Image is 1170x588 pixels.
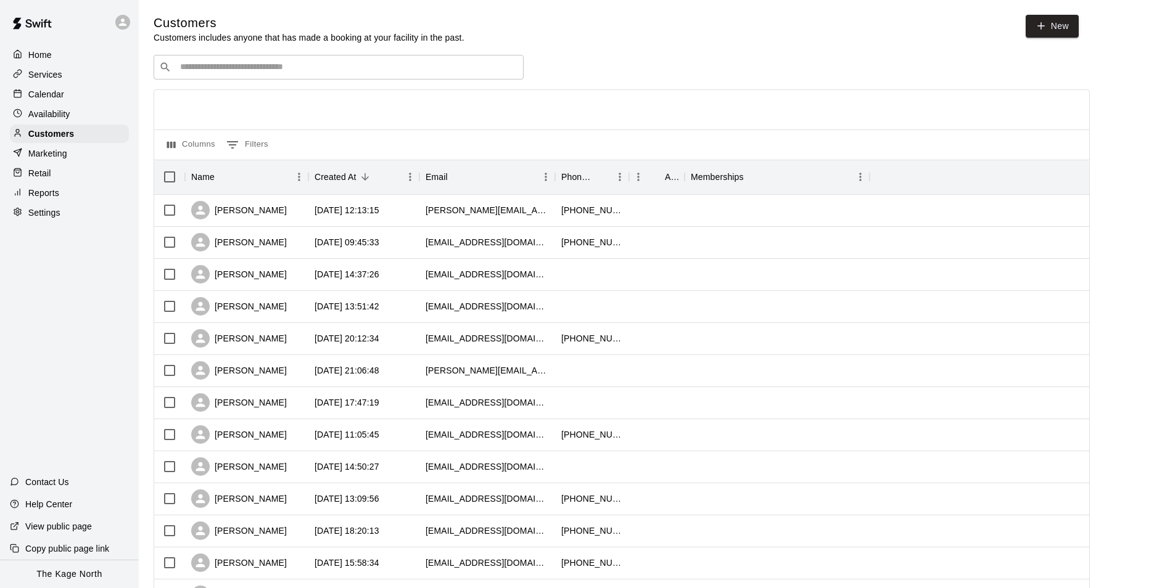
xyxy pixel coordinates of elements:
button: Sort [593,168,611,186]
div: krazyskiier@hotmail.com [426,332,549,345]
div: [PERSON_NAME] [191,521,287,540]
div: bemister_cecile@hotmail.com [426,492,549,505]
button: Menu [401,168,419,186]
div: 2025-09-11 14:37:26 [315,268,379,280]
a: Reports [10,184,129,202]
div: [PERSON_NAME] [191,393,287,412]
p: Help Center [25,498,72,510]
div: 2025-09-12 12:13:15 [315,204,379,216]
div: 2025-05-24 18:20:13 [315,525,379,537]
div: 2025-09-08 13:09:56 [315,492,379,505]
div: +14168734618 [561,428,623,441]
div: 2025-09-11 13:51:42 [315,300,379,312]
div: [PERSON_NAME] [191,553,287,572]
div: Phone Number [561,160,593,194]
div: 2025-09-12 09:45:33 [315,236,379,248]
div: +17057182977 [561,525,623,537]
div: thehewgill@gmail.com [426,300,549,312]
p: The Kage North [36,568,102,581]
div: [PERSON_NAME] [191,233,287,251]
p: Reports [28,187,59,199]
button: Menu [290,168,308,186]
div: 2025-09-08 14:50:27 [315,460,379,473]
div: Age [665,160,678,194]
button: Sort [648,168,665,186]
div: Customers [10,125,129,143]
div: Memberships [685,160,870,194]
button: Menu [851,168,870,186]
p: Home [28,49,52,61]
button: Menu [537,168,555,186]
button: Show filters [223,135,271,155]
div: [PERSON_NAME] [191,361,287,380]
p: Settings [28,206,60,219]
div: 2025-09-09 11:05:45 [315,428,379,441]
button: Sort [215,168,232,186]
div: 2025-05-08 15:58:34 [315,557,379,569]
div: [PERSON_NAME] [191,265,287,284]
p: Customers [28,128,74,140]
div: matthewchristie@rogers.com [426,204,549,216]
div: Name [191,160,215,194]
div: 2025-09-10 20:12:34 [315,332,379,345]
button: Sort [744,168,761,186]
div: stephensonremax@gmail.com [426,396,549,409]
div: [PERSON_NAME] [191,457,287,476]
div: +17055005432 [561,332,623,345]
button: Sort [448,168,465,186]
div: brettcaswellmusic@gmail.com [426,557,549,569]
div: Created At [315,160,356,194]
div: [PERSON_NAME] [191,297,287,316]
div: [PERSON_NAME] [191,329,287,348]
p: Customers includes anyone that has made a booking at your facility in the past. [154,31,464,44]
a: Marketing [10,144,129,163]
div: +17053052100 [561,204,623,216]
p: Copy public page link [25,542,109,555]
p: Services [28,68,62,81]
button: Menu [629,168,648,186]
a: Settings [10,203,129,222]
div: +17053092738 [561,557,623,569]
div: 2025-09-09 21:06:48 [315,364,379,377]
div: brittobaker@gmail.com [426,268,549,280]
div: Calendar [10,85,129,104]
div: +19057581676 [561,492,623,505]
div: Search customers by name or email [154,55,524,80]
div: kevinwhittle88@gmail.com [426,525,549,537]
div: Created At [308,160,419,194]
div: tylerdarke@outlook.com [426,236,549,248]
div: 2025-09-09 17:47:19 [315,396,379,409]
div: Email [426,160,448,194]
p: Marketing [28,147,67,160]
p: Contact Us [25,476,69,488]
h5: Customers [154,15,464,31]
a: New [1026,15,1079,38]
div: roxanna.osores@gmail.com [426,364,549,377]
a: Retail [10,164,129,182]
button: Menu [611,168,629,186]
p: Availability [28,108,70,120]
p: Calendar [28,88,64,100]
div: Age [629,160,685,194]
div: Name [185,160,308,194]
div: Email [419,160,555,194]
a: Home [10,46,129,64]
a: Availability [10,105,129,123]
a: Services [10,65,129,84]
div: [PERSON_NAME] [191,201,287,219]
div: Memberships [691,160,744,194]
div: Phone Number [555,160,629,194]
div: tkowpak@gmail.com [426,460,549,473]
p: View public page [25,520,92,533]
div: d33cooper@hotmail.com [426,428,549,441]
div: [PERSON_NAME] [191,425,287,444]
div: [PERSON_NAME] [191,489,287,508]
button: Sort [356,168,374,186]
button: Select columns [164,135,218,155]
